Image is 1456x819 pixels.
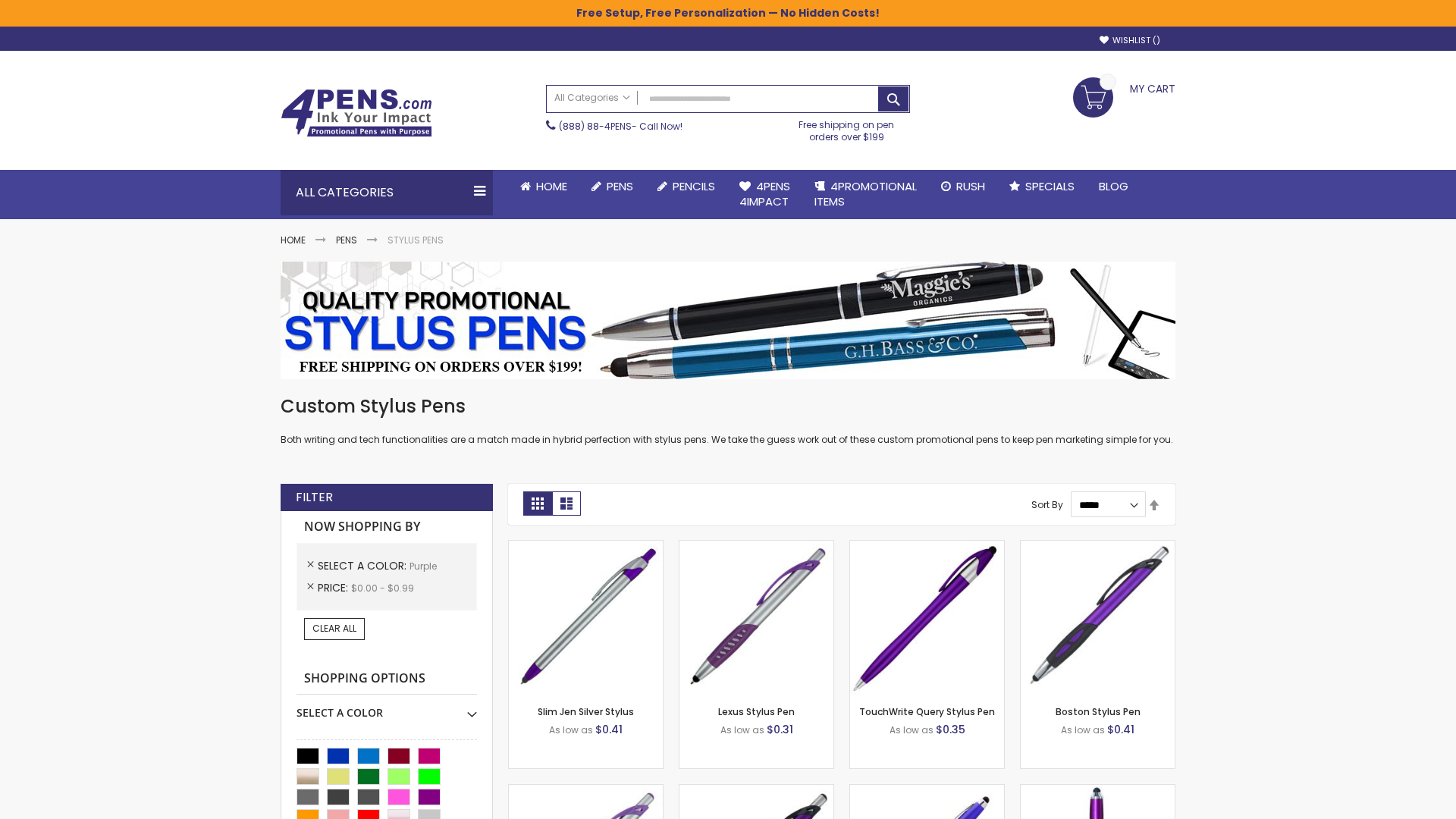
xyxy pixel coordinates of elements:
[523,491,552,516] strong: Grid
[718,705,795,718] a: Lexus Stylus Pen
[559,120,632,133] a: (888) 88-4PENS
[1056,705,1141,718] a: Boston Stylus Pen
[509,541,663,695] img: Slim Jen Silver Stylus-Purple
[559,120,682,133] span: - Call Now!
[409,560,437,573] span: Purple
[1099,178,1128,194] span: Blog
[720,723,764,736] span: As low as
[508,170,579,203] a: Home
[281,170,493,215] div: All Categories
[318,558,409,573] span: Select A Color
[297,511,477,543] strong: Now Shopping by
[673,178,715,194] span: Pencils
[281,394,1175,419] h1: Custom Stylus Pens
[1025,178,1075,194] span: Specials
[336,234,357,246] a: Pens
[1021,540,1175,553] a: Boston Stylus Pen-Purple
[997,170,1087,203] a: Specials
[1031,498,1063,511] label: Sort By
[312,622,356,635] span: Clear All
[679,784,833,797] a: Lexus Metallic Stylus Pen-Purple
[727,170,802,219] a: 4Pens4impact
[281,234,306,246] a: Home
[739,178,790,209] span: 4Pens 4impact
[679,540,833,553] a: Lexus Stylus Pen-Purple
[304,618,365,639] a: Clear All
[890,723,934,736] span: As low as
[1061,723,1105,736] span: As low as
[850,541,1004,695] img: TouchWrite Query Stylus Pen-Purple
[536,178,567,194] span: Home
[318,580,351,595] span: Price
[547,86,638,111] a: All Categories
[281,394,1175,447] div: Both writing and tech functionalities are a match made in hybrid perfection with stylus pens. We ...
[767,722,793,737] span: $0.31
[783,113,911,143] div: Free shipping on pen orders over $199
[607,178,633,194] span: Pens
[1100,35,1160,46] a: Wishlist
[297,695,477,720] div: Select A Color
[956,178,985,194] span: Rush
[281,262,1175,379] img: Stylus Pens
[509,540,663,553] a: Slim Jen Silver Stylus-Purple
[1107,722,1134,737] span: $0.41
[850,784,1004,797] a: Sierra Stylus Twist Pen-Purple
[388,234,444,246] strong: Stylus Pens
[351,582,414,595] span: $0.00 - $0.99
[509,784,663,797] a: Boston Silver Stylus Pen-Purple
[645,170,727,203] a: Pencils
[1087,170,1141,203] a: Blog
[554,92,630,104] span: All Categories
[814,178,917,209] span: 4PROMOTIONAL ITEMS
[595,722,623,737] span: $0.41
[1021,541,1175,695] img: Boston Stylus Pen-Purple
[859,705,995,718] a: TouchWrite Query Stylus Pen
[936,722,965,737] span: $0.35
[549,723,593,736] span: As low as
[802,170,929,219] a: 4PROMOTIONALITEMS
[1021,784,1175,797] a: TouchWrite Command Stylus Pen-Purple
[538,705,634,718] a: Slim Jen Silver Stylus
[296,489,333,506] strong: Filter
[297,663,477,695] strong: Shopping Options
[679,541,833,695] img: Lexus Stylus Pen-Purple
[281,89,432,137] img: 4Pens Custom Pens and Promotional Products
[850,540,1004,553] a: TouchWrite Query Stylus Pen-Purple
[929,170,997,203] a: Rush
[579,170,645,203] a: Pens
